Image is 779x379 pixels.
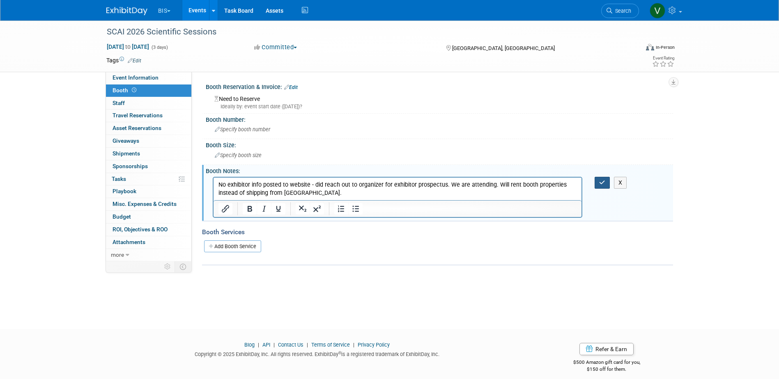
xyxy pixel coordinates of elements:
a: Shipments [106,148,191,160]
button: Committed [251,43,300,52]
a: Event Information [106,72,191,84]
div: Event Rating [652,56,674,60]
button: Subscript [296,203,310,215]
span: to [124,43,132,50]
a: Tasks [106,173,191,185]
button: X [614,177,627,189]
a: Travel Reservations [106,110,191,122]
a: Staff [106,97,191,110]
a: Contact Us [278,342,303,348]
a: Budget [106,211,191,223]
a: Add Booth Service [204,240,261,252]
span: Travel Reservations [113,112,163,119]
div: Booth Number: [206,114,673,124]
iframe: Rich Text Area [214,178,582,200]
button: Bold [243,203,257,215]
span: Booth [113,87,138,94]
span: [DATE] [DATE] [106,43,149,50]
a: Giveaways [106,135,191,147]
img: ExhibitDay [106,7,147,15]
span: Shipments [113,150,140,157]
span: Event Information [113,74,159,81]
div: Booth Notes: [206,165,673,175]
div: Booth Reservation & Invoice: [206,81,673,91]
span: Giveaways [113,137,139,144]
button: Italic [257,203,271,215]
span: Sponsorships [113,163,148,169]
span: Asset Reservations [113,125,161,131]
span: Specify booth number [215,126,270,132]
span: Search [612,8,631,14]
span: | [351,342,356,348]
div: $500 Amazon gift card for you, [540,354,673,372]
span: Budget [113,213,131,220]
td: Personalize Event Tab Strip [161,261,175,272]
button: Superscript [310,203,324,215]
a: Booth [106,84,191,97]
a: Blog [244,342,255,348]
button: Numbered list [334,203,348,215]
a: Asset Reservations [106,122,191,135]
span: Attachments [113,239,145,245]
span: Staff [113,100,125,106]
a: Edit [128,58,141,64]
div: Booth Services [202,228,673,237]
div: $150 off for them. [540,366,673,373]
span: Misc. Expenses & Credits [113,201,177,207]
span: [GEOGRAPHIC_DATA], [GEOGRAPHIC_DATA] [452,45,555,51]
div: Copyright © 2025 ExhibitDay, Inc. All rights reserved. ExhibitDay is a registered trademark of Ex... [106,349,529,358]
a: Misc. Expenses & Credits [106,198,191,210]
div: SCAI 2026 Scientific Sessions [104,25,627,39]
div: Booth Size: [206,139,673,149]
img: Valerie Shively [650,3,665,18]
a: Attachments [106,236,191,249]
span: Playbook [113,188,136,194]
a: ROI, Objectives & ROO [106,224,191,236]
td: Tags [106,56,141,64]
a: Sponsorships [106,160,191,173]
span: (3 days) [151,45,168,50]
button: Underline [271,203,285,215]
sup: ® [338,351,341,355]
span: | [256,342,261,348]
span: Booth not reserved yet [130,87,138,93]
a: Edit [284,84,298,90]
div: Ideally by: event start date ([DATE])? [214,103,667,110]
a: Search [601,4,639,18]
div: In-Person [655,44,675,50]
a: API [262,342,270,348]
a: Refer & Earn [579,343,634,355]
span: | [271,342,277,348]
a: more [106,249,191,261]
a: Terms of Service [311,342,350,348]
a: Privacy Policy [358,342,390,348]
img: Format-Inperson.png [646,44,654,50]
span: more [111,251,124,258]
span: Specify booth size [215,152,262,158]
span: ROI, Objectives & ROO [113,226,168,233]
button: Insert/edit link [218,203,232,215]
a: Playbook [106,185,191,198]
div: Need to Reserve [212,93,667,110]
button: Bullet list [349,203,363,215]
span: Tasks [112,176,126,182]
td: Toggle Event Tabs [175,261,191,272]
div: Event Format [591,43,675,55]
span: | [305,342,310,348]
